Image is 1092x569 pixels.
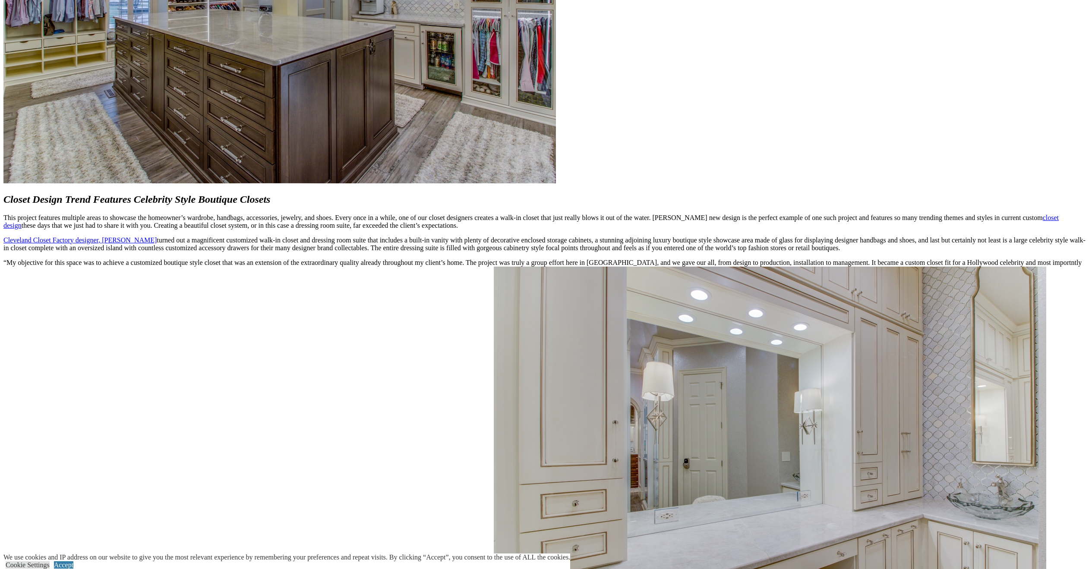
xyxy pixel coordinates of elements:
a: Cookie Settings [6,561,50,569]
em: Closet Design Trend Features Celebrity Style Boutique Closets [3,194,270,205]
a: Accept [54,561,73,569]
a: Cleveland Closet Factory designer, [PERSON_NAME] [3,236,157,244]
p: This project features multiple areas to showcase the homeowner’s wardrobe, handbags, accessories,... [3,214,1089,229]
p: turned out a magnificent customized walk-in closet and dressing room suite that includes a built-... [3,236,1089,252]
a: closet design [3,214,1059,229]
div: We use cookies and IP address on our website to give you the most relevant experience by remember... [3,553,570,561]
